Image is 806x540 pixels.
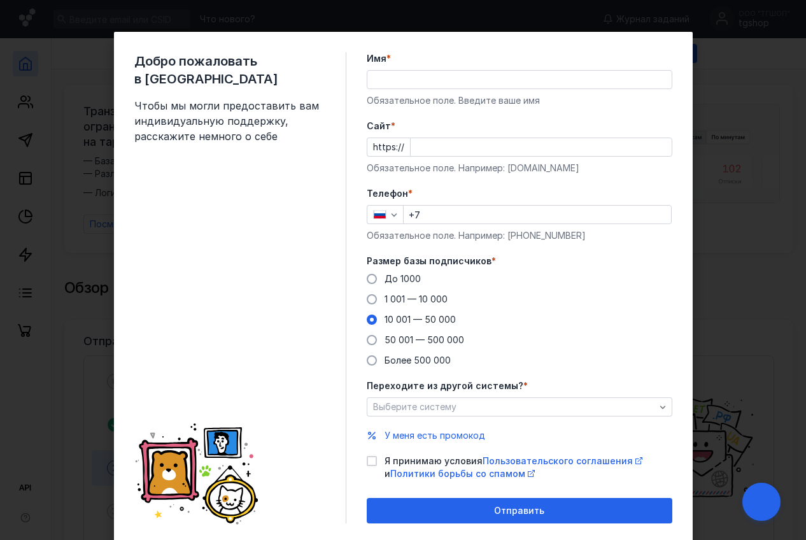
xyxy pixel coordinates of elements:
span: У меня есть промокод [385,430,485,441]
span: Выберите систему [373,401,456,412]
span: Более 500 000 [385,355,451,366]
button: Выберите систему [367,397,672,416]
a: Политики борьбы со спамом [390,468,535,479]
span: Размер базы подписчиков [367,255,491,267]
span: Телефон [367,187,408,200]
span: Переходите из другой системы? [367,380,523,392]
span: Политики борьбы со спамом [390,468,525,479]
span: Чтобы мы могли предоставить вам индивидуальную поддержку, расскажите немного о себе [134,98,325,144]
button: У меня есть промокод [385,429,485,442]
span: Отправить [494,506,544,516]
span: Имя [367,52,386,65]
button: Отправить [367,498,672,523]
span: Cайт [367,120,391,132]
div: Обязательное поле. Введите ваше имя [367,94,672,107]
span: 50 001 — 500 000 [385,334,464,345]
span: Я принимаю условия и [385,455,672,480]
span: Добро пожаловать в [GEOGRAPHIC_DATA] [134,52,325,88]
div: Обязательное поле. Например: [DOMAIN_NAME] [367,162,672,174]
div: Обязательное поле. Например: [PHONE_NUMBER] [367,229,672,242]
span: До 1000 [385,273,421,284]
a: Пользовательского соглашения [483,455,642,466]
span: Пользовательского соглашения [483,455,633,466]
span: 10 001 — 50 000 [385,314,456,325]
span: 1 001 — 10 000 [385,294,448,304]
